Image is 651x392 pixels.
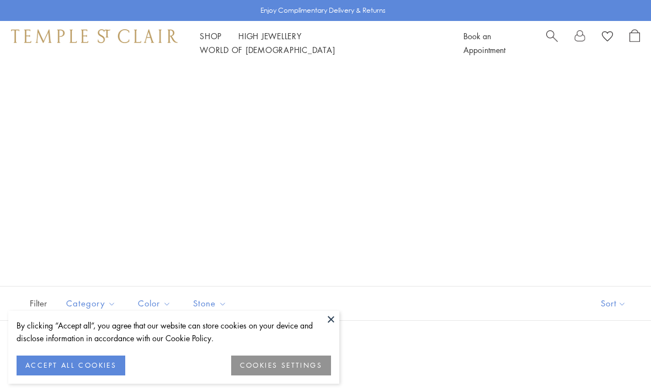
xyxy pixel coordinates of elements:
[260,5,386,16] p: Enjoy Complimentary Delivery & Returns
[185,291,235,316] button: Stone
[188,296,235,310] span: Stone
[130,291,179,316] button: Color
[463,30,505,55] a: Book an Appointment
[546,29,558,57] a: Search
[200,29,439,57] nav: Main navigation
[11,29,178,43] img: Temple St. Clair
[58,291,124,316] button: Category
[200,30,222,41] a: ShopShop
[629,29,640,57] a: Open Shopping Bag
[200,44,335,55] a: World of [DEMOGRAPHIC_DATA]World of [DEMOGRAPHIC_DATA]
[61,296,124,310] span: Category
[17,356,125,375] button: ACCEPT ALL COOKIES
[238,30,302,41] a: High JewelleryHigh Jewellery
[602,29,613,46] a: View Wishlist
[576,287,651,320] button: Show sort by
[231,356,331,375] button: COOKIES SETTINGS
[596,340,640,381] iframe: Gorgias live chat messenger
[132,296,179,310] span: Color
[17,319,331,345] div: By clicking “Accept all”, you agree that our website can store cookies on your device and disclos...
